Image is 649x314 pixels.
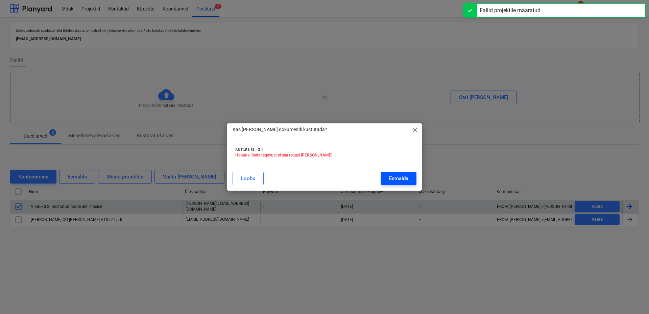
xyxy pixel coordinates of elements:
p: Hoiatus: Seda tegevust ei saa tagasi [PERSON_NAME] [235,152,414,158]
button: Eemalda [381,172,416,185]
div: Eemalda [389,174,408,183]
div: Loobu [241,174,255,183]
span: close [411,126,419,134]
p: Kustuta failid 1 [235,147,414,152]
p: Kas [PERSON_NAME] dokumendi kustutada? [233,126,327,133]
div: Failid projektile määratud [480,6,540,15]
iframe: Chat Widget [615,282,649,314]
button: Loobu [233,172,264,185]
